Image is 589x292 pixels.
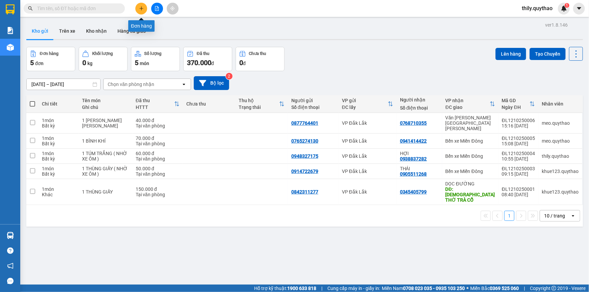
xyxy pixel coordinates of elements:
[136,156,180,162] div: Tại văn phòng
[342,98,388,103] div: VP gửi
[400,171,427,177] div: 0905511268
[542,153,579,159] div: thily.quythao
[442,95,499,113] th: Toggle SortBy
[136,151,180,156] div: 60.000 đ
[291,98,335,103] div: Người gửi
[81,23,112,39] button: Kho nhận
[42,136,75,141] div: 1 món
[446,98,490,103] div: VP nhận
[42,192,75,197] div: Khác
[291,153,318,159] div: 0948327175
[502,105,530,110] div: Ngày ĐH
[92,51,113,56] div: Khối lượng
[382,285,465,292] span: Miền Nam
[108,81,154,88] div: Chọn văn phòng nhận
[542,101,579,107] div: Nhân viên
[136,118,180,123] div: 40.000 đ
[254,285,316,292] span: Hỗ trợ kỹ thuật:
[112,23,151,39] button: Hàng đã giao
[291,189,318,195] div: 0842311277
[236,47,285,71] button: Chưa thu0đ
[136,192,180,197] div: Tại văn phòng
[400,156,427,162] div: 0938837282
[249,51,266,56] div: Chưa thu
[291,120,318,126] div: 0877764401
[446,138,495,144] div: Bến xe Miền Đông
[490,286,519,291] strong: 0369 525 060
[28,6,33,11] span: search
[446,153,495,159] div: Bến xe Miền Đông
[136,105,174,110] div: HTTT
[342,153,393,159] div: VP Đắk Lắk
[573,3,585,14] button: caret-down
[342,105,388,110] div: ĐC lấy
[42,101,75,107] div: Chi tiết
[400,120,427,126] div: 0768710355
[140,61,149,66] span: món
[151,3,163,14] button: file-add
[7,247,14,254] span: question-circle
[400,105,439,111] div: Số điện thoại
[42,166,75,171] div: 1 món
[183,47,232,71] button: Đã thu370.000đ
[135,3,147,14] button: plus
[42,141,75,146] div: Bất kỳ
[136,98,174,103] div: Đã thu
[502,118,535,123] div: ĐL1210250006
[40,51,58,56] div: Đơn hàng
[400,97,439,103] div: Người nhận
[516,4,558,12] span: thily.quythao
[82,59,86,67] span: 0
[27,79,100,90] input: Select a date range.
[502,166,535,171] div: ĐL1210250003
[136,166,180,171] div: 50.000 đ
[42,123,75,128] div: Bất kỳ
[291,169,318,174] div: 0914722679
[243,61,246,66] span: đ
[82,189,129,195] div: 1 THÙNG GIẤY
[552,286,556,291] span: copyright
[42,151,75,156] div: 1 món
[287,286,316,291] strong: 1900 633 818
[82,105,129,110] div: Ghi chú
[7,27,14,34] img: solution-icon
[194,76,229,90] button: Bộ lọc
[167,3,179,14] button: aim
[446,115,495,131] div: Văn [PERSON_NAME][GEOGRAPHIC_DATA][PERSON_NAME]
[502,186,535,192] div: ĐL1210250001
[342,138,393,144] div: VP Đắk Lắk
[502,171,535,177] div: 09:15 [DATE]
[132,95,183,113] th: Toggle SortBy
[186,101,232,107] div: Chưa thu
[42,156,75,162] div: Bất kỳ
[37,5,117,12] input: Tìm tên, số ĐT hoặc mã đơn
[446,105,490,110] div: ĐC giao
[136,136,180,141] div: 70.000 đ
[144,51,162,56] div: Số lượng
[400,138,427,144] div: 0941414422
[327,285,380,292] span: Cung cấp máy in - giấy in:
[26,23,54,39] button: Kho gửi
[87,61,92,66] span: kg
[561,5,567,11] img: icon-new-feature
[7,232,14,239] img: warehouse-icon
[54,23,81,39] button: Trên xe
[7,278,14,284] span: message
[197,51,209,56] div: Đã thu
[35,61,44,66] span: đơn
[499,95,538,113] th: Toggle SortBy
[542,138,579,144] div: meo.quythao
[6,4,15,14] img: logo-vxr
[400,151,439,156] div: HỢI
[187,59,211,67] span: 370.000
[136,186,180,192] div: 150.000 đ
[342,120,393,126] div: VP Đắk Lắk
[504,211,514,221] button: 1
[502,141,535,146] div: 15:08 [DATE]
[342,169,393,174] div: VP Đắk Lắk
[542,189,579,195] div: khue123.quythao
[403,286,465,291] strong: 0708 023 035 - 0935 103 250
[400,189,427,195] div: 0345405799
[211,61,214,66] span: đ
[400,166,439,171] div: THÁI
